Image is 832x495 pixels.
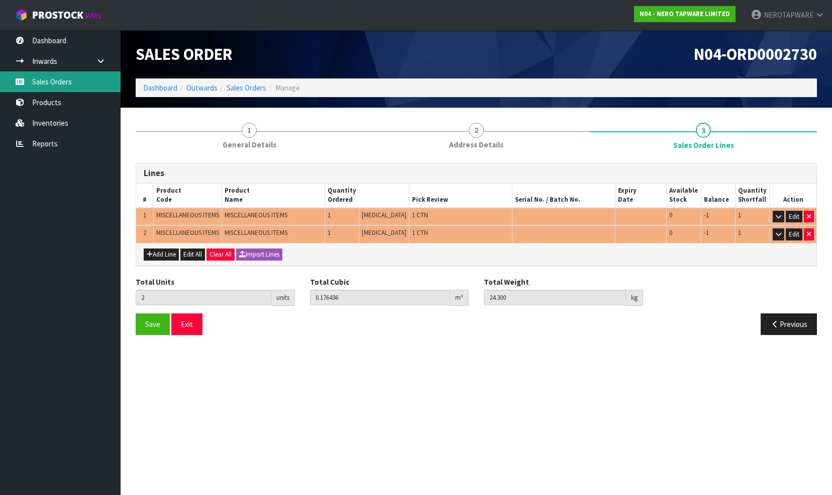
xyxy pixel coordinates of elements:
[271,290,295,306] div: units
[512,184,615,208] th: Serial No. / Batch No.
[225,211,287,219] span: MISCELLANEOUS ITEMS
[156,211,219,219] span: MISCELLANEOUS ITEMS
[626,290,643,306] div: kg
[156,228,219,237] span: MISCELLANEOUS ITEMS
[206,249,235,261] button: Clear All
[469,123,484,138] span: 2
[409,184,512,208] th: Pick Review
[701,184,735,208] th: Balance
[145,319,160,329] span: Save
[412,211,428,219] span: 1 CTN
[275,83,300,93] span: Manage
[15,9,28,21] img: cube-alt.png
[236,249,282,261] button: Import Lines
[738,211,741,219] span: 1
[615,184,666,208] th: Expiry Date
[450,290,469,306] div: m³
[704,211,709,219] span: -1
[667,184,701,208] th: Available Stock
[669,228,672,237] span: 0
[484,290,626,305] input: Total Weight
[153,184,222,208] th: Product Code
[484,277,529,287] label: Total Weight
[673,140,734,150] span: Sales Order Lines
[328,228,331,237] span: 1
[225,228,287,237] span: MISCELLANEOUS ITEMS
[696,123,711,138] span: 3
[143,83,177,93] a: Dashboard
[449,139,503,150] span: Address Details
[136,155,817,343] span: Sales Order Lines
[223,139,276,150] span: General Details
[143,228,146,237] span: 2
[186,83,218,93] a: Outwards
[144,169,809,178] h3: Lines
[704,228,709,237] span: -1
[136,44,233,64] span: Sales Order
[694,44,817,64] span: N04-ORD0002730
[32,9,83,22] span: ProStock
[136,313,170,335] button: Save
[144,249,179,261] button: Add Line
[171,313,202,335] button: Exit
[761,313,817,335] button: Previous
[362,211,406,219] span: [MEDICAL_DATA]
[770,184,816,208] th: Action
[227,83,266,93] a: Sales Orders
[310,277,349,287] label: Total Cubic
[310,290,451,305] input: Total Cubic
[136,184,153,208] th: #
[738,228,741,237] span: 1
[764,10,813,20] span: NEROTAPWARE
[325,184,409,208] th: Quantity Ordered
[735,184,770,208] th: Quantity Shortfall
[85,11,101,21] small: WMS
[412,228,428,237] span: 1 CTN
[328,211,331,219] span: 1
[136,290,271,305] input: Total Units
[640,10,730,18] strong: N04 - NERO TAPWARE LIMITED
[669,211,672,219] span: 0
[143,211,146,219] span: 1
[362,228,406,237] span: [MEDICAL_DATA]
[222,184,325,208] th: Product Name
[786,228,802,240] button: Edit
[180,249,205,261] button: Edit All
[242,123,257,138] span: 1
[786,211,802,223] button: Edit
[136,277,174,287] label: Total Units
